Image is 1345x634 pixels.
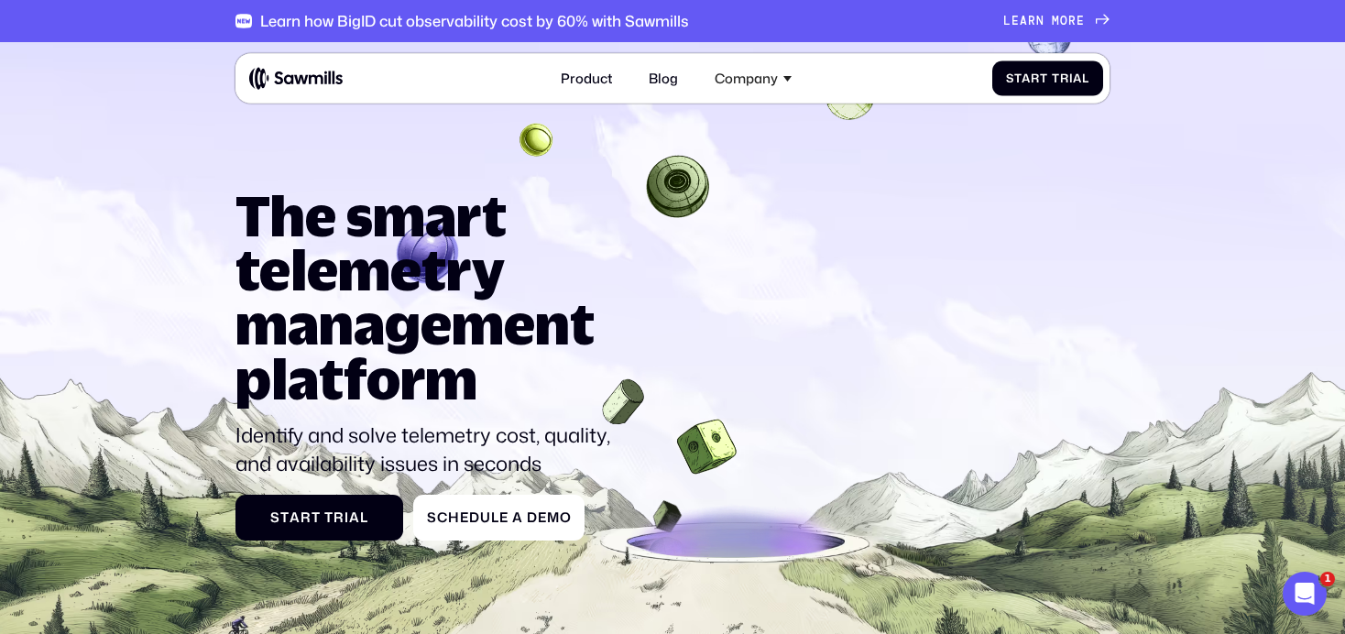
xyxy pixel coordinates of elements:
span: a [349,509,360,526]
span: r [334,509,344,526]
span: r [1068,14,1077,27]
div: Company [715,71,778,87]
iframe: Intercom live chat [1283,572,1327,616]
span: r [1031,71,1040,85]
span: S [1006,71,1014,85]
span: l [491,509,499,526]
span: a [1073,71,1082,85]
span: D [527,509,538,526]
span: d [469,509,480,526]
a: StartTrial [235,495,404,541]
span: m [547,509,560,526]
span: n [1036,14,1044,27]
span: a [1020,14,1028,27]
span: m [1052,14,1060,27]
span: l [360,509,368,526]
span: S [270,509,280,526]
span: i [1069,71,1074,85]
div: Learn how BigID cut observability cost by 60% with Sawmills [260,12,689,30]
span: e [499,509,508,526]
span: a [1022,71,1031,85]
span: a [512,509,523,526]
a: ScheduleaDemo [413,495,585,541]
span: e [1011,14,1020,27]
span: t [280,509,290,526]
div: Company [705,60,801,97]
span: c [437,509,448,526]
span: L [1003,14,1011,27]
span: r [1028,14,1036,27]
span: 1 [1320,572,1335,586]
span: e [460,509,469,526]
a: StartTrial [992,61,1103,95]
a: Product [551,60,622,97]
span: e [1077,14,1085,27]
span: t [1014,71,1022,85]
span: o [1060,14,1068,27]
p: Identify and solve telemetry cost, quality, and availability issues in seconds [235,421,626,478]
span: r [301,509,312,526]
h1: The smart telemetry management platform [235,189,626,407]
span: T [324,509,334,526]
span: i [344,509,349,526]
span: t [312,509,321,526]
span: l [1082,71,1089,85]
a: Blog [639,60,688,97]
span: e [538,509,547,526]
span: t [1040,71,1048,85]
span: h [448,509,460,526]
span: o [560,509,572,526]
span: a [290,509,301,526]
span: r [1060,71,1069,85]
span: S [427,509,437,526]
span: T [1052,71,1060,85]
span: u [480,509,491,526]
